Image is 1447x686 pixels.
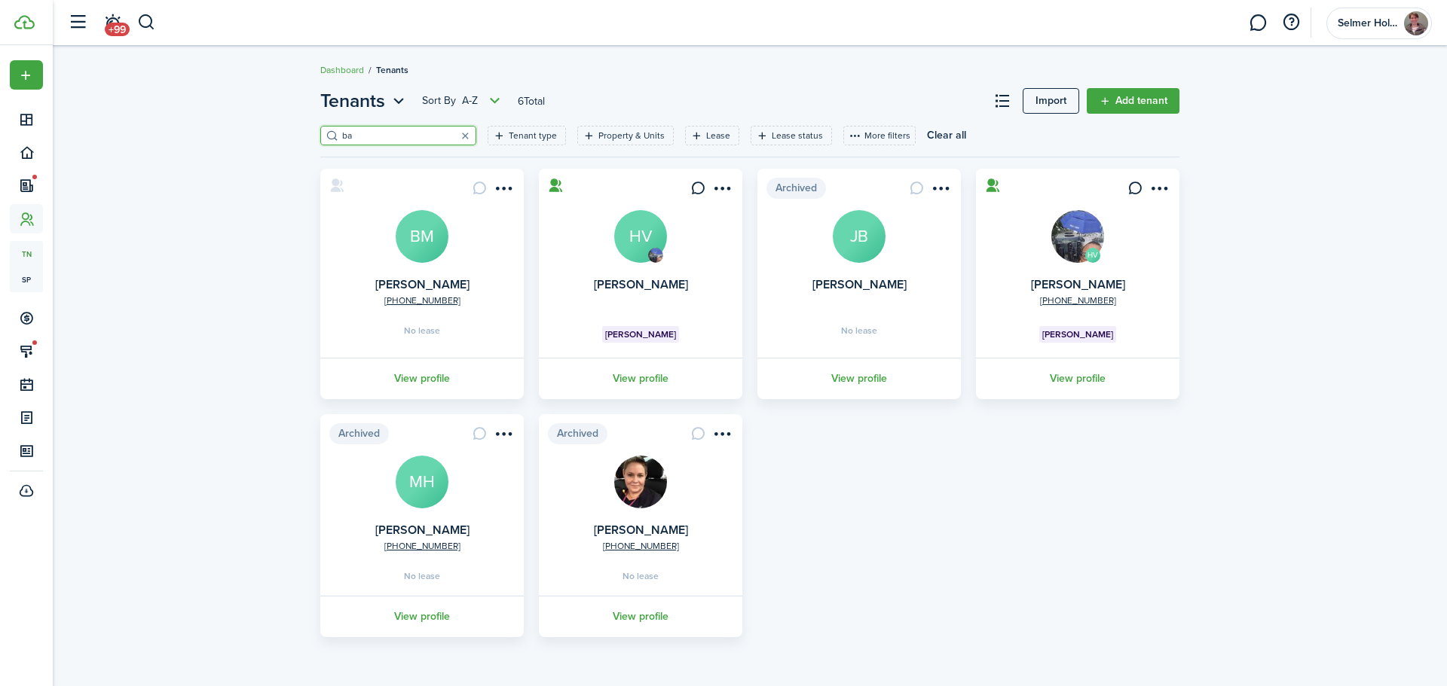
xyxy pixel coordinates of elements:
a: [PERSON_NAME] [375,276,470,293]
img: Kelly Bassett [1051,210,1104,263]
span: A-Z [462,93,478,108]
a: [PERSON_NAME] [594,276,688,293]
filter-tag-label: Lease [706,129,730,142]
a: [PERSON_NAME] [375,521,470,538]
a: Import [1023,88,1079,114]
img: Shelley Barnard [614,456,667,508]
span: Selmer Holdings, LLC [1338,18,1398,29]
img: Selmer Holdings, LLC [1404,11,1428,35]
span: Tenants [376,63,408,77]
button: Open menu [422,92,504,110]
a: View profile [537,596,745,637]
img: TenantCloud [14,15,35,29]
a: JB [833,210,886,263]
span: No lease [623,572,659,581]
button: Open menu [1146,181,1170,201]
button: Open menu [491,426,515,447]
a: View profile [537,358,745,399]
img: Kelly Bassett [648,248,663,263]
a: View profile [318,358,526,399]
a: [PERSON_NAME] [812,276,907,293]
span: No lease [841,326,877,335]
a: sp [10,267,43,292]
button: Open menu [709,181,733,201]
a: View profile [755,358,963,399]
a: Add tenant [1087,88,1179,114]
button: Open menu [320,87,408,114]
button: More filters [843,126,916,145]
a: [PERSON_NAME] [594,521,688,538]
a: HV [614,210,667,263]
span: +99 [105,23,130,36]
button: Clear search [454,125,476,146]
span: No lease [404,326,440,335]
button: Open menu [709,426,733,447]
a: MH [396,456,448,508]
a: tn [10,241,43,267]
a: Notifications [98,4,127,42]
a: [PHONE_NUMBER] [1040,294,1116,307]
a: [PHONE_NUMBER] [603,539,679,553]
button: Open resource center [1278,10,1304,35]
button: Open menu [10,60,43,90]
span: Archived [766,178,826,199]
button: Tenants [320,87,408,114]
span: Tenants [320,87,385,114]
avatar-text: HV [1085,248,1100,263]
span: Archived [548,423,607,444]
a: View profile [974,358,1182,399]
a: Dashboard [320,63,364,77]
filter-tag: Open filter [488,126,566,145]
header-page-total: 6 Total [518,93,545,109]
filter-tag: Open filter [577,126,674,145]
button: Search [137,10,156,35]
span: Archived [329,423,389,444]
span: Sort by [422,93,462,108]
a: View profile [318,596,526,637]
span: [PERSON_NAME] [1042,328,1113,341]
filter-tag: Open filter [751,126,832,145]
a: Messaging [1244,4,1272,42]
span: No lease [404,572,440,581]
button: Open menu [491,181,515,201]
input: Search here... [338,129,471,143]
a: BM [396,210,448,263]
a: [PERSON_NAME] [1031,276,1125,293]
button: Sort byA-Z [422,92,504,110]
a: [PHONE_NUMBER] [384,539,460,553]
button: Open sidebar [63,8,92,37]
span: [PERSON_NAME] [605,328,676,341]
filter-tag-label: Property & Units [598,129,665,142]
button: Clear all [927,126,966,145]
filter-tag-label: Tenant type [509,129,557,142]
a: [PHONE_NUMBER] [384,294,460,307]
button: Open menu [928,181,952,201]
filter-tag: Open filter [685,126,739,145]
filter-tag-label: Lease status [772,129,823,142]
